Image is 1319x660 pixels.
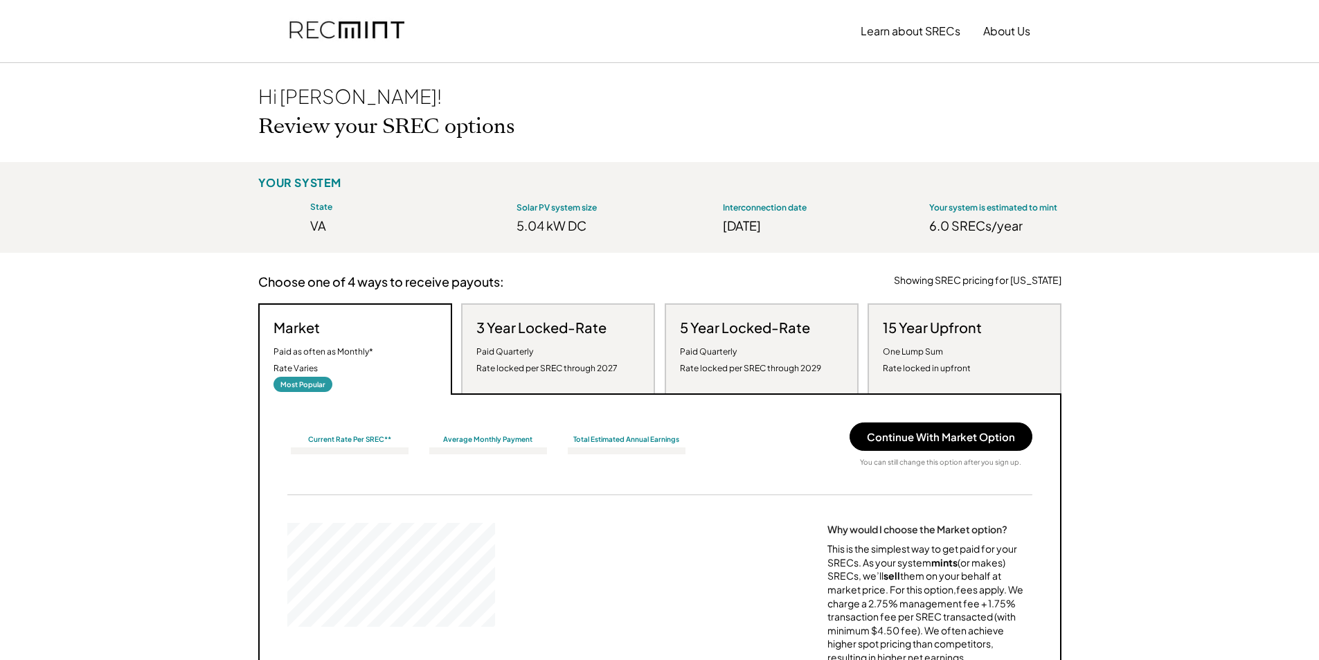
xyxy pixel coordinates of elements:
div: State [310,202,431,213]
div: You can still change this option after you sign up. [860,458,1021,467]
div: Why would I choose the Market option? [827,523,1007,535]
div: VA [310,217,431,234]
button: Continue With Market Option [850,422,1032,451]
div: Most Popular [273,377,332,392]
strong: sell [883,569,900,582]
h3: Choose one of 4 ways to receive payouts: [258,274,504,289]
div: Current Rate Per SREC** [287,434,412,444]
strong: mints [931,556,958,569]
div: Hi [PERSON_NAME]! [258,84,442,109]
h3: 5 Year Locked-Rate [680,319,810,337]
img: yH5BAEAAAAALAAAAAABAAEAAAIBRAA7 [465,197,506,239]
div: Paid Quarterly Rate locked per SREC through 2027 [476,344,618,377]
div: YOUR SYSTEM [258,176,342,190]
div: Paid as often as Monthly* Rate Varies [273,344,373,377]
div: [DATE] [723,217,844,233]
div: Solar PV system size [517,202,638,214]
div: 6.0 SRECs/year [929,217,1061,233]
h3: 3 Year Locked-Rate [476,319,607,337]
div: One Lump Sum Rate locked in upfront [883,344,971,377]
img: yH5BAEAAAAALAAAAAABAAEAAAIBRAA7 [671,197,712,239]
div: Showing SREC pricing for [US_STATE] [894,274,1061,287]
h3: 15 Year Upfront [883,319,982,337]
h3: Market [273,319,320,337]
div: Your system is estimated to mint [929,202,1057,214]
button: Learn about SRECs [861,17,960,45]
img: yH5BAEAAAAALAAAAAABAAEAAAIBRAA7 [877,197,919,239]
h2: Review your SREC options [258,114,515,139]
img: yH5BAEAAAAALAAAAAABAAEAAAIBRAA7 [258,197,300,239]
div: 5.04 kW DC [517,217,638,233]
button: About Us [983,17,1030,45]
img: recmint-logotype%403x.png [289,8,404,55]
div: Interconnection date [723,202,844,214]
div: Total Estimated Annual Earnings [564,434,689,444]
div: Paid Quarterly Rate locked per SREC through 2029 [680,344,821,377]
div: Average Monthly Payment [426,434,550,444]
a: fees apply [956,583,1004,596]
